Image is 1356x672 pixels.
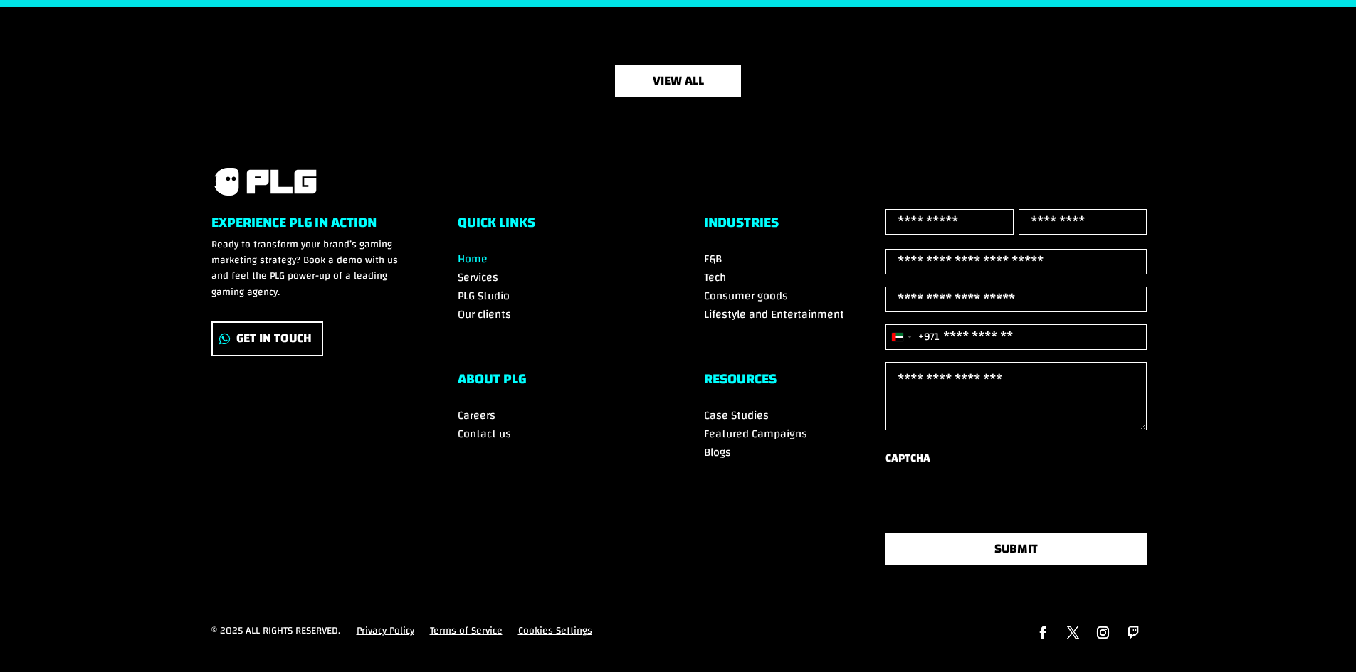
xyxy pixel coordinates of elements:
[211,237,406,301] p: Ready to transform your brand’s gaming marketing strategy? Book a demo with us and feel the PLG p...
[885,474,1102,529] iframe: reCAPTCHA
[704,215,899,237] h6: Industries
[430,623,503,645] a: Terms of Service
[1285,604,1356,672] iframe: Chat Widget
[1090,621,1115,645] a: Follow on Instagram
[704,442,731,463] a: Blogs
[704,372,899,393] h6: RESOURCES
[357,623,414,645] a: Privacy Policy
[211,215,406,237] h6: Experience PLG in Action
[458,215,653,237] h6: Quick Links
[458,285,510,306] a: PLG Studio
[458,267,498,288] a: Services
[615,65,741,97] a: view all
[458,372,653,393] h6: ABOUT PLG
[704,285,788,306] a: Consumer goods
[518,623,592,645] a: Cookies Settings
[704,423,807,444] a: Featured Campaigns
[211,623,340,639] p: © 2025 All rights reserved.
[886,325,940,349] button: Selected country
[704,405,769,426] a: Case Studies
[885,449,930,468] label: CAPTCHA
[458,423,511,444] a: Contact us
[458,304,511,325] a: Our clients
[885,533,1147,565] button: SUBMIT
[458,405,495,426] a: Careers
[211,321,323,356] a: Get In Touch
[704,304,844,325] a: Lifestyle and Entertainment
[1061,621,1085,645] a: Follow on X
[918,327,940,346] div: +971
[704,267,726,288] a: Tech
[1031,621,1055,645] a: Follow on Facebook
[1120,621,1145,645] a: Follow on Twitch
[211,166,318,198] a: PLG
[211,166,318,198] img: PLG logo
[704,248,722,270] a: F&B
[458,248,488,270] a: Home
